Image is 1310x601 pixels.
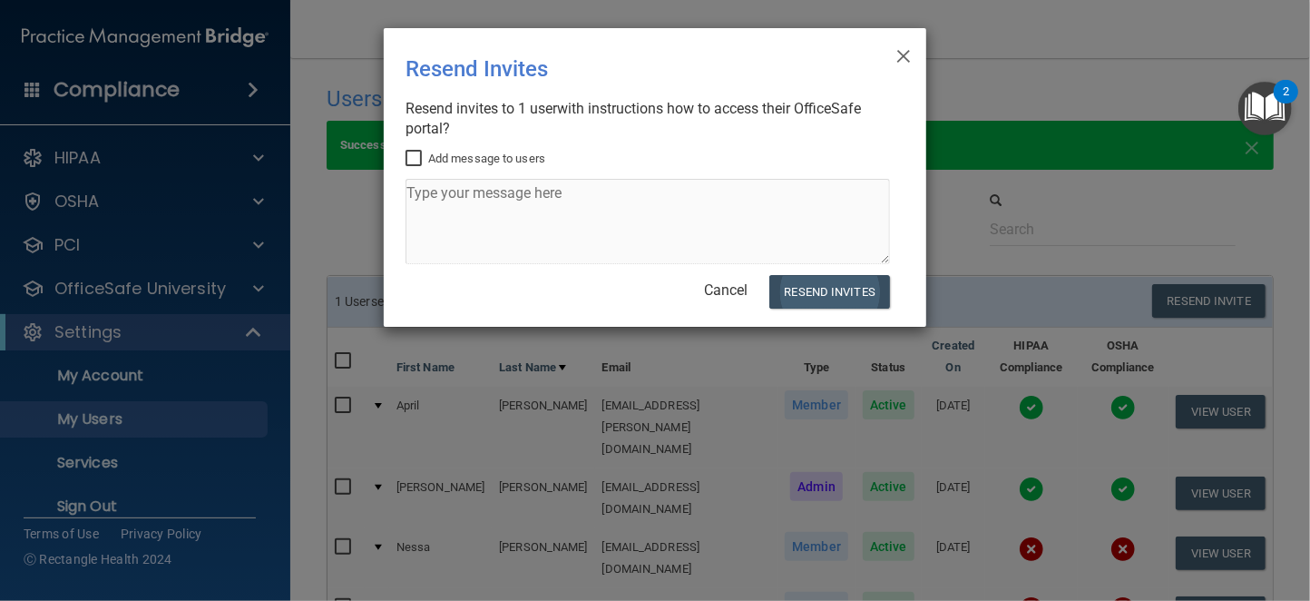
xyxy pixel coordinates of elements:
span: × [895,35,912,72]
input: Add message to users [406,152,426,166]
div: Resend Invites [406,43,830,95]
button: Open Resource Center, 2 new notifications [1238,82,1292,135]
a: Cancel [704,281,748,299]
iframe: Drift Widget Chat Controller [1219,476,1288,545]
label: Add message to users [406,148,545,170]
div: 2 [1283,92,1289,115]
div: Resend invites to 1 user with instructions how to access their OfficeSafe portal? [406,99,890,139]
button: Resend Invites [769,275,890,309]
